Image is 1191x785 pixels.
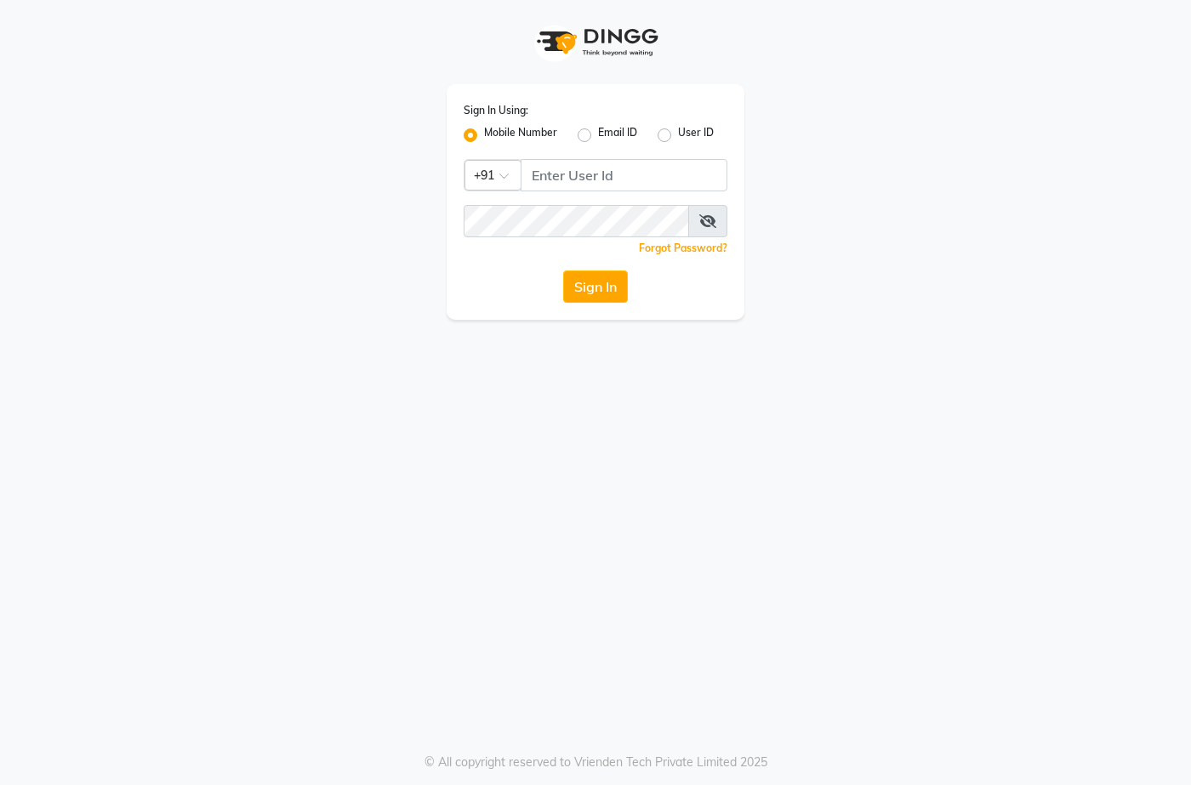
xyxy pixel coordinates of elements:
[678,125,714,145] label: User ID
[484,125,557,145] label: Mobile Number
[464,103,528,118] label: Sign In Using:
[563,270,628,303] button: Sign In
[639,242,727,254] a: Forgot Password?
[598,125,637,145] label: Email ID
[521,159,727,191] input: Username
[527,17,664,67] img: logo1.svg
[464,205,689,237] input: Username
